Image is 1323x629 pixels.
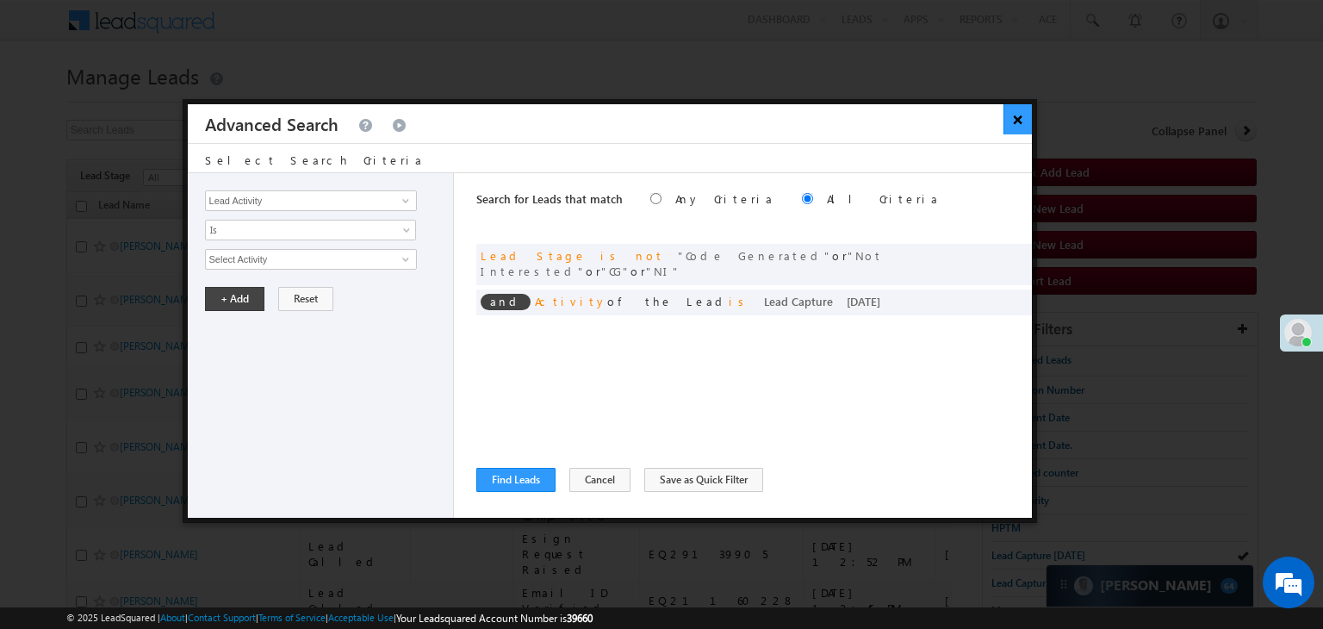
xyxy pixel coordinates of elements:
[205,249,417,270] input: Type to Search
[22,159,314,479] textarea: Type your message and hit 'Enter'
[205,287,264,311] button: + Add
[535,294,880,308] span: of the Lead
[827,191,940,206] label: All Criteria
[481,248,587,263] span: Lead Stage
[205,153,424,167] span: Select Search Criteria
[535,294,607,308] span: Activity
[476,191,623,206] span: Search for Leads that match
[600,248,664,263] span: is not
[601,264,630,278] span: CG
[567,612,593,625] span: 39660
[729,294,750,308] span: is
[646,264,680,278] span: NI
[258,612,326,623] a: Terms of Service
[66,610,593,626] span: © 2025 LeadSquared | | | | |
[206,222,393,238] span: Is
[205,220,416,240] a: Is
[234,495,313,518] em: Start Chat
[678,248,832,263] span: Code Generated
[764,294,833,308] span: Lead Capture
[847,294,880,308] span: [DATE]
[481,294,531,310] span: and
[481,248,883,278] span: Not Interested
[644,468,763,492] button: Save as Quick Filter
[396,612,593,625] span: Your Leadsquared Account Number is
[205,104,339,143] h3: Advanced Search
[476,468,556,492] button: Find Leads
[90,90,289,113] div: Chat with us now
[278,287,333,311] button: Reset
[393,251,414,268] a: Show All Items
[675,191,774,206] label: Any Criteria
[328,612,394,623] a: Acceptable Use
[393,192,414,209] a: Show All Items
[1003,104,1032,134] button: ×
[283,9,324,50] div: Minimize live chat window
[205,190,417,211] input: Type to Search
[569,468,630,492] button: Cancel
[188,612,256,623] a: Contact Support
[29,90,72,113] img: d_60004797649_company_0_60004797649
[481,248,883,278] span: or or or
[160,612,185,623] a: About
